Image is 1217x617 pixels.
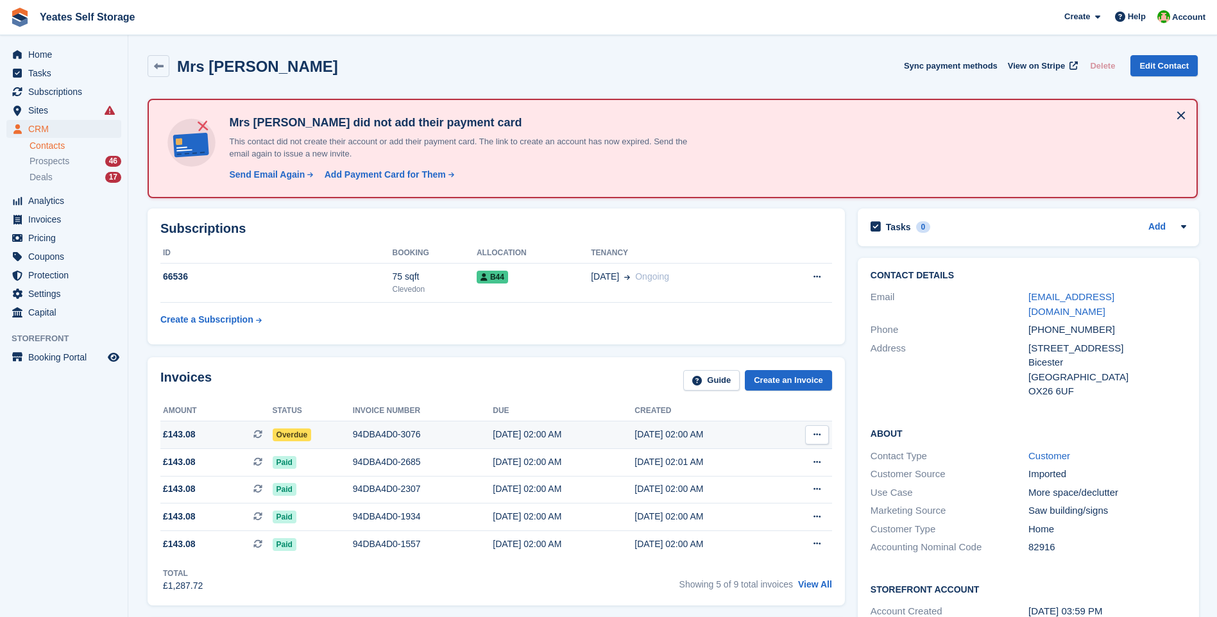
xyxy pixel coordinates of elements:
[160,401,273,421] th: Amount
[1028,370,1186,385] div: [GEOGRAPHIC_DATA]
[1028,384,1186,399] div: OX26 6UF
[493,482,634,496] div: [DATE] 02:00 AM
[30,155,121,168] a: Prospects 46
[392,283,476,295] div: Clevedon
[28,248,105,266] span: Coupons
[392,243,476,264] th: Booking
[798,579,832,589] a: View All
[30,140,121,152] a: Contacts
[28,46,105,63] span: Home
[6,83,121,101] a: menu
[353,401,493,421] th: Invoice number
[904,55,998,76] button: Sync payment methods
[635,271,669,282] span: Ongoing
[35,6,140,28] a: Yeates Self Storage
[160,221,832,236] h2: Subscriptions
[683,370,740,391] a: Guide
[28,348,105,366] span: Booking Portal
[6,192,121,210] a: menu
[160,313,253,326] div: Create a Subscription
[353,428,493,441] div: 94DBA4D0-3076
[28,210,105,228] span: Invoices
[28,101,105,119] span: Sites
[353,455,493,469] div: 94DBA4D0-2685
[886,221,911,233] h2: Tasks
[871,271,1186,281] h2: Contact Details
[871,486,1028,500] div: Use Case
[325,168,446,182] div: Add Payment Card for Them
[1028,450,1070,461] a: Customer
[871,467,1028,482] div: Customer Source
[163,455,196,469] span: £143.08
[28,120,105,138] span: CRM
[871,503,1028,518] div: Marketing Source
[6,248,121,266] a: menu
[30,171,53,183] span: Deals
[6,120,121,138] a: menu
[160,243,392,264] th: ID
[871,341,1028,399] div: Address
[6,64,121,82] a: menu
[28,64,105,82] span: Tasks
[163,428,196,441] span: £143.08
[1028,467,1186,482] div: Imported
[1028,341,1186,356] div: [STREET_ADDRESS]
[634,455,776,469] div: [DATE] 02:01 AM
[6,46,121,63] a: menu
[163,537,196,551] span: £143.08
[319,168,455,182] a: Add Payment Card for Them
[477,271,508,283] span: B44
[273,511,296,523] span: Paid
[493,428,634,441] div: [DATE] 02:00 AM
[353,482,493,496] div: 94DBA4D0-2307
[105,172,121,183] div: 17
[1008,60,1065,72] span: View on Stripe
[12,332,128,345] span: Storefront
[160,308,262,332] a: Create a Subscription
[493,455,634,469] div: [DATE] 02:00 AM
[1028,355,1186,370] div: Bicester
[224,135,705,160] p: This contact did not create their account or add their payment card. The link to create an accoun...
[105,156,121,167] div: 46
[273,428,312,441] span: Overdue
[224,115,705,130] h4: Mrs [PERSON_NAME] did not add their payment card
[105,105,115,115] i: Smart entry sync failures have occurred
[1148,220,1166,235] a: Add
[1157,10,1170,23] img: Angela Field
[1172,11,1205,24] span: Account
[634,401,776,421] th: Created
[871,323,1028,337] div: Phone
[28,266,105,284] span: Protection
[1028,503,1186,518] div: Saw building/signs
[634,482,776,496] div: [DATE] 02:00 AM
[273,538,296,551] span: Paid
[163,579,203,593] div: £1,287.72
[30,155,69,167] span: Prospects
[634,428,776,441] div: [DATE] 02:00 AM
[273,483,296,496] span: Paid
[10,8,30,27] img: stora-icon-8386f47178a22dfd0bd8f6a31ec36ba5ce8667c1dd55bd0f319d3a0aa187defe.svg
[1028,323,1186,337] div: [PHONE_NUMBER]
[28,285,105,303] span: Settings
[871,522,1028,537] div: Customer Type
[477,243,591,264] th: Allocation
[1028,522,1186,537] div: Home
[177,58,338,75] h2: Mrs [PERSON_NAME]
[6,266,121,284] a: menu
[634,537,776,551] div: [DATE] 02:00 AM
[745,370,832,391] a: Create an Invoice
[28,303,105,321] span: Capital
[229,168,305,182] div: Send Email Again
[163,568,203,579] div: Total
[6,210,121,228] a: menu
[28,229,105,247] span: Pricing
[591,270,619,283] span: [DATE]
[353,537,493,551] div: 94DBA4D0-1557
[679,579,793,589] span: Showing 5 of 9 total invoices
[871,540,1028,555] div: Accounting Nominal Code
[871,290,1028,319] div: Email
[273,401,353,421] th: Status
[591,243,770,264] th: Tenancy
[1085,55,1120,76] button: Delete
[6,348,121,366] a: menu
